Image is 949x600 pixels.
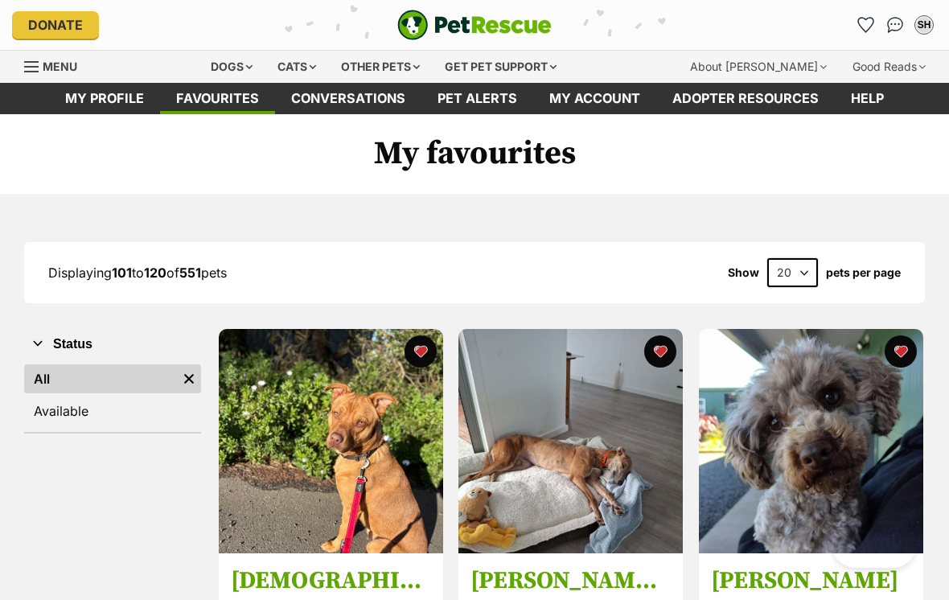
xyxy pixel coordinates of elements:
a: Favourites [853,12,879,38]
a: My profile [49,83,160,114]
span: Menu [43,60,77,73]
a: My account [533,83,656,114]
a: conversations [275,83,421,114]
div: Cats [266,51,327,83]
h3: [PERSON_NAME] [711,565,911,596]
a: Pet alerts [421,83,533,114]
h3: [PERSON_NAME] - Blue Brindle [470,565,671,596]
a: Donate [12,11,99,39]
a: Menu [24,51,88,80]
div: About [PERSON_NAME] [679,51,838,83]
label: pets per page [826,266,901,279]
button: favourite [405,335,437,368]
button: favourite [645,335,677,368]
div: Other pets [330,51,431,83]
strong: 120 [144,265,166,281]
img: Alice - Blue Brindle [458,329,683,553]
a: PetRescue [397,10,552,40]
img: Zeus [219,329,443,553]
div: Good Reads [841,51,937,83]
div: Status [24,361,201,432]
button: My account [911,12,937,38]
iframe: Help Scout Beacon - Open [832,520,917,568]
img: logo-e224e6f780fb5917bec1dbf3a21bbac754714ae5b6737aabdf751b685950b380.svg [397,10,552,40]
a: All [24,364,177,393]
div: Get pet support [433,51,568,83]
div: Dogs [199,51,264,83]
span: Displaying to of pets [48,265,227,281]
h3: [DEMOGRAPHIC_DATA] [231,565,431,596]
button: favourite [885,335,917,368]
strong: 101 [112,265,132,281]
strong: 551 [179,265,201,281]
button: Status [24,334,201,355]
a: Conversations [882,12,908,38]
a: Adopter resources [656,83,835,114]
ul: Account quick links [853,12,937,38]
a: Remove filter [177,364,201,393]
img: Cooper [699,329,923,553]
a: Favourites [160,83,275,114]
a: Available [24,397,201,425]
span: Show [728,266,759,279]
div: SH [916,17,932,33]
a: Help [835,83,900,114]
img: chat-41dd97257d64d25036548639549fe6c8038ab92f7586957e7f3b1b290dea8141.svg [887,17,904,33]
